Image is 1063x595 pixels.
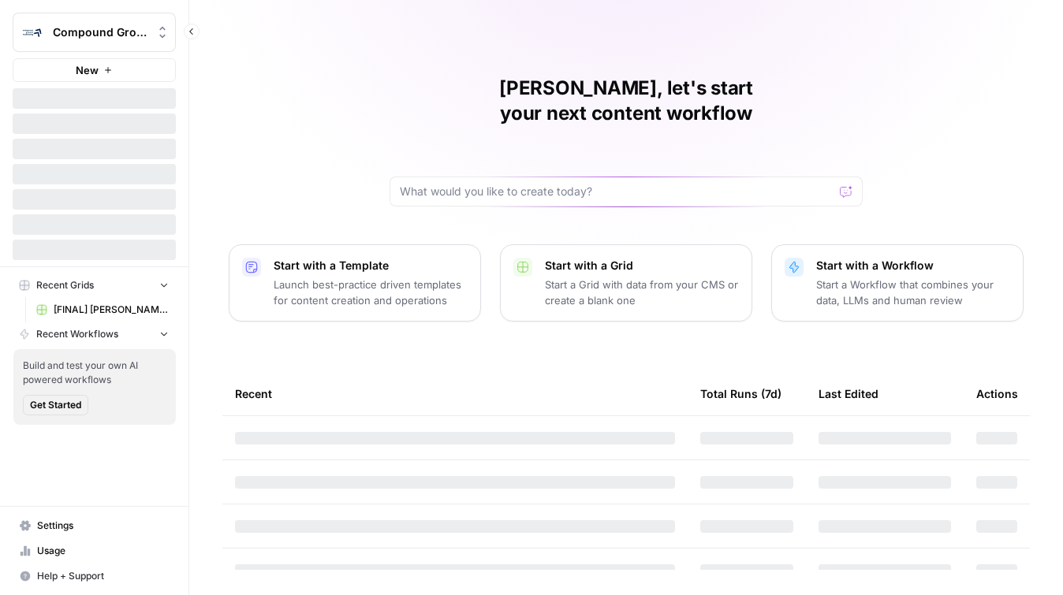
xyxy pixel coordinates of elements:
[76,62,99,78] span: New
[30,398,81,412] span: Get Started
[13,13,176,52] button: Workspace: Compound Growth
[37,569,169,583] span: Help + Support
[976,372,1018,415] div: Actions
[37,544,169,558] span: Usage
[54,303,169,317] span: [FINAL] [PERSON_NAME] - SEO Page Optimization Deliverables
[235,372,675,415] div: Recent
[13,58,176,82] button: New
[23,359,166,387] span: Build and test your own AI powered workflows
[700,372,781,415] div: Total Runs (7d)
[274,258,468,273] p: Start with a Template
[29,297,176,322] a: [FINAL] [PERSON_NAME] - SEO Page Optimization Deliverables
[13,322,176,346] button: Recent Workflows
[274,277,468,308] p: Launch best-practice driven templates for content creation and operations
[500,244,752,322] button: Start with a GridStart a Grid with data from your CMS or create a blank one
[771,244,1024,322] button: Start with a WorkflowStart a Workflow that combines your data, LLMs and human review
[18,18,47,46] img: Compound Growth Logo
[545,258,739,273] p: Start with a Grid
[53,24,148,40] span: Compound Growth
[400,184,834,199] input: What would you like to create today?
[229,244,481,322] button: Start with a TemplateLaunch best-practice driven templates for content creation and operations
[816,258,1010,273] p: Start with a Workflow
[13,513,176,538] a: Settings
[37,519,169,533] span: Settings
[545,277,739,308] p: Start a Grid with data from your CMS or create a blank one
[13,563,176,589] button: Help + Support
[13,538,176,563] a: Usage
[390,76,863,126] h1: [PERSON_NAME], let's start your next content workflow
[36,327,118,341] span: Recent Workflows
[13,273,176,297] button: Recent Grids
[816,277,1010,308] p: Start a Workflow that combines your data, LLMs and human review
[36,278,94,292] span: Recent Grids
[819,372,878,415] div: Last Edited
[23,395,88,415] button: Get Started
